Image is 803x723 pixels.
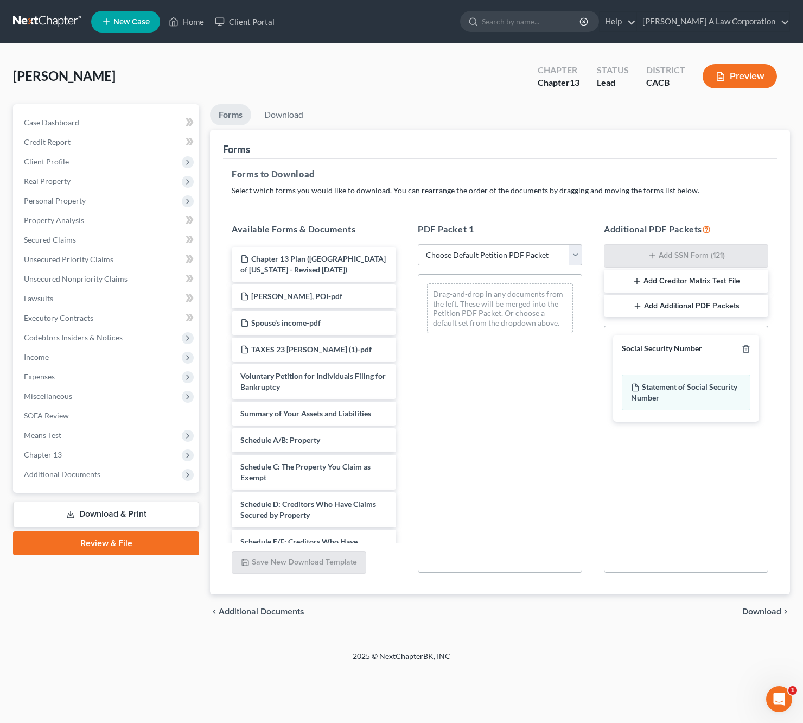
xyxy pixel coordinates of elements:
[538,64,579,77] div: Chapter
[24,137,71,147] span: Credit Report
[24,176,71,186] span: Real Property
[223,143,250,156] div: Forms
[24,294,53,303] span: Lawsuits
[240,537,358,557] span: Schedule E/F: Creditors Who Have Unsecured Claims
[24,430,61,440] span: Means Test
[15,113,199,132] a: Case Dashboard
[622,375,750,410] div: Statement of Social Security Number
[219,607,304,616] span: Additional Documents
[240,409,371,418] span: Summary of Your Assets and Liabilities
[24,372,55,381] span: Expenses
[538,77,579,89] div: Chapter
[597,77,629,89] div: Lead
[597,64,629,77] div: Status
[15,211,199,230] a: Property Analysis
[24,215,84,225] span: Property Analysis
[24,118,79,127] span: Case Dashboard
[15,308,199,328] a: Executory Contracts
[24,157,69,166] span: Client Profile
[15,269,199,289] a: Unsecured Nonpriority Claims
[251,291,342,301] span: [PERSON_NAME], POI-pdf
[637,12,789,31] a: [PERSON_NAME] A Law Corporation
[13,502,199,527] a: Download & Print
[24,411,69,420] span: SOFA Review
[232,223,396,236] h5: Available Forms & Documents
[15,250,199,269] a: Unsecured Priority Claims
[240,435,320,445] span: Schedule A/B: Property
[24,450,62,459] span: Chapter 13
[15,132,199,152] a: Credit Report
[92,651,711,670] div: 2025 © NextChapterBK, INC
[427,283,573,333] div: Drag-and-drop in any documents from the left. These will be merged into the Petition PDF Packet. ...
[163,12,209,31] a: Home
[24,470,100,479] span: Additional Documents
[240,462,371,482] span: Schedule C: The Property You Claim as Exempt
[210,607,219,616] i: chevron_left
[15,230,199,250] a: Secured Claims
[604,223,768,236] h5: Additional PDF Packets
[482,11,581,31] input: Search by name...
[742,607,781,616] span: Download
[113,18,150,26] span: New Case
[24,333,123,342] span: Codebtors Insiders & Notices
[703,64,777,88] button: Preview
[24,255,113,264] span: Unsecured Priority Claims
[232,185,768,196] p: Select which forms you would like to download. You can rearrange the order of the documents by dr...
[232,551,366,574] button: Save New Download Template
[742,607,790,616] button: Download chevron_right
[13,68,116,84] span: [PERSON_NAME]
[251,345,372,354] span: TAXES 23 [PERSON_NAME] (1)-pdf
[240,371,386,391] span: Voluntary Petition for Individuals Filing for Bankruptcy
[24,274,128,283] span: Unsecured Nonpriority Claims
[24,196,86,205] span: Personal Property
[15,406,199,426] a: SOFA Review
[788,686,797,695] span: 1
[418,223,582,236] h5: PDF Packet 1
[256,104,312,125] a: Download
[600,12,636,31] a: Help
[604,295,768,318] button: Add Additional PDF Packets
[24,391,72,401] span: Miscellaneous
[240,254,386,274] span: Chapter 13 Plan ([GEOGRAPHIC_DATA] of [US_STATE] - Revised [DATE])
[766,686,792,712] iframe: Intercom live chat
[604,270,768,293] button: Add Creditor Matrix Text File
[24,313,93,322] span: Executory Contracts
[13,531,199,555] a: Review & File
[646,77,685,89] div: CACB
[24,352,49,361] span: Income
[646,64,685,77] div: District
[15,289,199,308] a: Lawsuits
[251,318,321,327] span: Spouse's income-pdf
[24,235,76,244] span: Secured Claims
[622,344,702,354] div: Social Security Number
[210,104,251,125] a: Forms
[570,77,579,87] span: 13
[240,499,376,519] span: Schedule D: Creditors Who Have Claims Secured by Property
[209,12,280,31] a: Client Portal
[781,607,790,616] i: chevron_right
[210,607,304,616] a: chevron_left Additional Documents
[604,244,768,268] button: Add SSN Form (121)
[232,168,768,181] h5: Forms to Download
